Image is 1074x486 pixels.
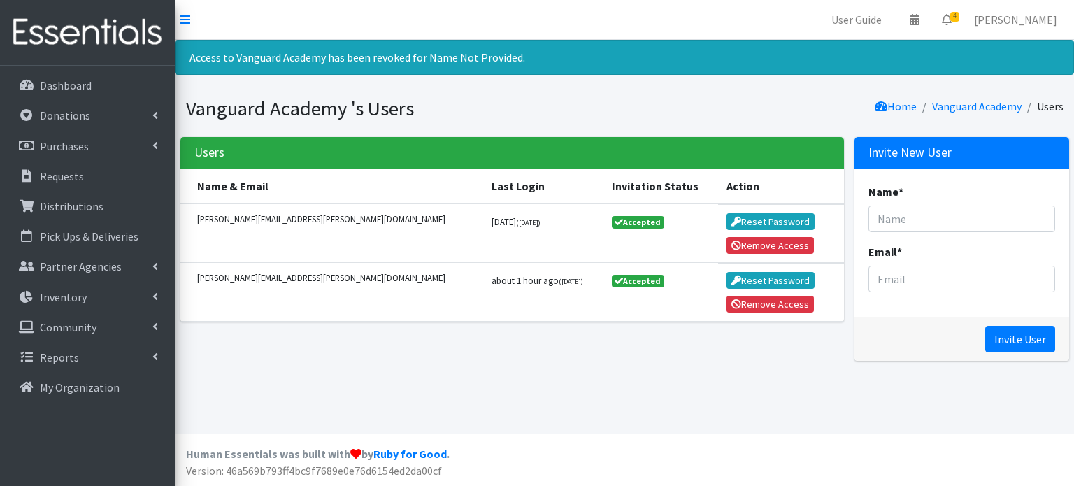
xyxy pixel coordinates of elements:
h3: Invite New User [868,145,952,160]
a: Pick Ups & Deliveries [6,222,169,250]
p: Partner Agencies [40,259,122,273]
h3: Users [194,145,224,160]
h1: Vanguard Academy 's Users [186,97,620,121]
button: Reset Password [726,213,815,230]
a: Ruby for Good [373,447,447,461]
p: Dashboard [40,78,92,92]
label: Email [868,243,902,260]
small: [PERSON_NAME][EMAIL_ADDRESS][PERSON_NAME][DOMAIN_NAME] [197,213,475,226]
a: Inventory [6,283,169,311]
span: Version: 46a569b793ff4bc9f7689e0e76d6154ed2da00cf [186,464,442,478]
small: [DATE] [492,216,540,227]
button: Reset Password [726,272,815,289]
a: Donations [6,101,169,129]
input: Name [868,206,1055,232]
span: Accepted [612,275,665,287]
a: Partner Agencies [6,252,169,280]
p: Inventory [40,290,87,304]
span: Accepted [612,216,665,229]
p: Reports [40,350,79,364]
img: HumanEssentials [6,9,169,56]
input: Invite User [985,326,1055,352]
strong: Human Essentials was built with by . [186,447,450,461]
th: Last Login [483,169,603,203]
a: Reports [6,343,169,371]
small: about 1 hour ago [492,275,583,286]
a: Requests [6,162,169,190]
button: Remove Access [726,237,815,254]
a: Dashboard [6,71,169,99]
li: Users [1022,97,1064,117]
p: My Organization [40,380,120,394]
small: ([DATE]) [516,218,540,227]
p: Requests [40,169,84,183]
a: 4 [931,6,963,34]
small: ([DATE]) [559,277,583,286]
span: 4 [950,12,959,22]
p: Purchases [40,139,89,153]
a: [PERSON_NAME] [963,6,1068,34]
a: Vanguard Academy [932,99,1022,113]
th: Action [718,169,844,203]
abbr: required [898,185,903,199]
p: Pick Ups & Deliveries [40,229,138,243]
a: Purchases [6,132,169,160]
p: Distributions [40,199,103,213]
label: Name [868,183,903,200]
abbr: required [897,245,902,259]
a: My Organization [6,373,169,401]
a: Home [875,99,917,113]
th: Invitation Status [603,169,718,203]
a: User Guide [820,6,893,34]
input: Email [868,266,1055,292]
p: Donations [40,108,90,122]
th: Name & Email [180,169,483,203]
a: Distributions [6,192,169,220]
div: Access to Vanguard Academy has been revoked for Name Not Provided. [175,40,1074,75]
a: Community [6,313,169,341]
small: [PERSON_NAME][EMAIL_ADDRESS][PERSON_NAME][DOMAIN_NAME] [197,271,475,285]
button: Remove Access [726,296,815,313]
p: Community [40,320,96,334]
